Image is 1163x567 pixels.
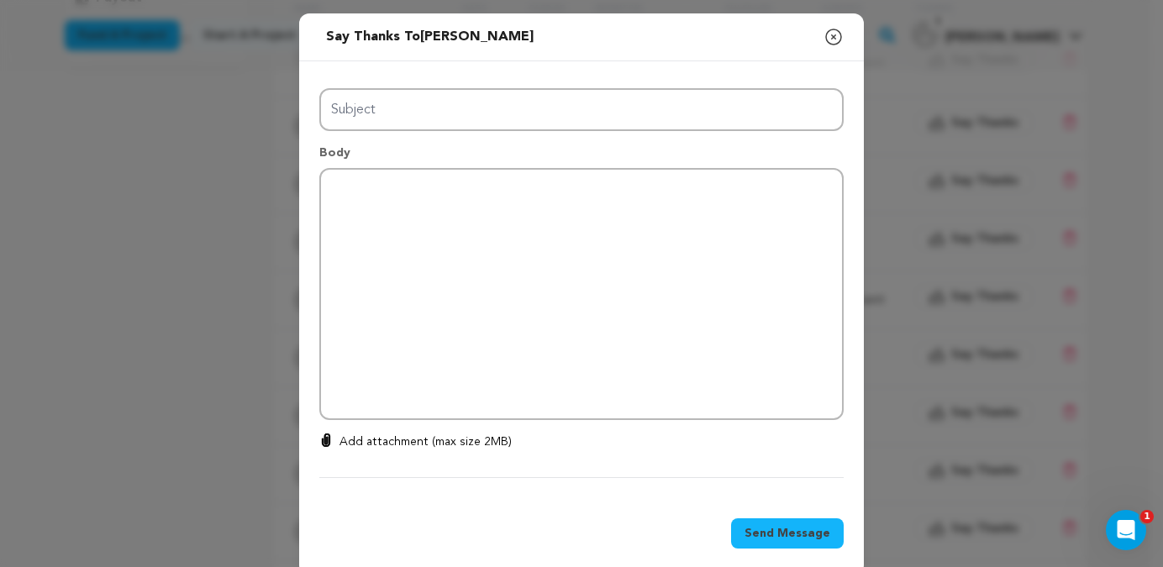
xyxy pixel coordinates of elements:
input: Subject [319,88,844,131]
p: Body [319,144,844,168]
button: Send Message [731,518,844,549]
span: 1 [1140,510,1154,523]
span: Send Message [745,525,830,542]
div: Say thanks to [326,27,534,47]
span: [PERSON_NAME] [420,30,534,44]
iframe: Intercom live chat [1106,510,1146,550]
p: Add attachment (max size 2MB) [339,433,512,450]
